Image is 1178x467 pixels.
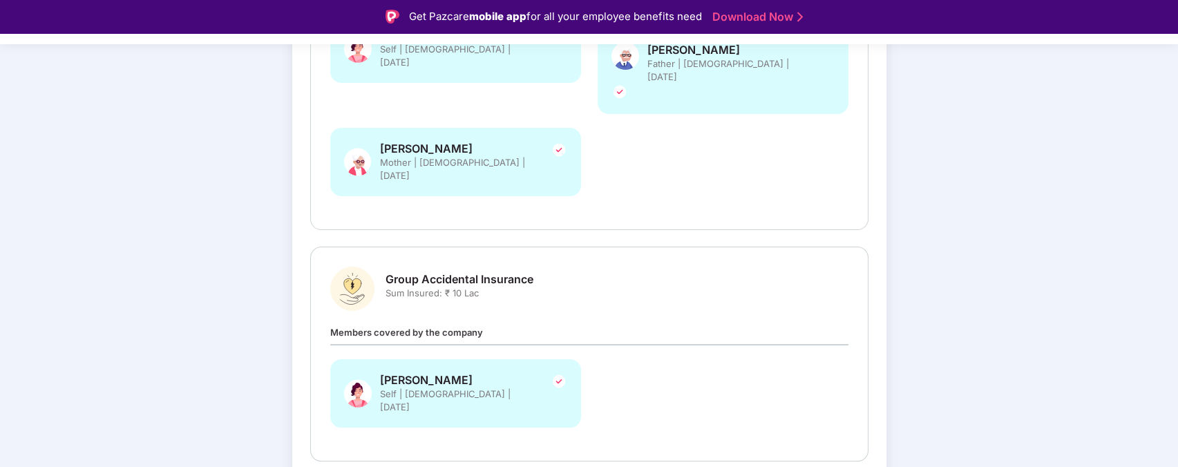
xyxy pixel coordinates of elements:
img: svg+xml;base64,PHN2ZyBpZD0iVGljay0yNHgyNCIgeG1sbnM9Imh0dHA6Ly93d3cudzMub3JnLzIwMDAvc3ZnIiB3aWR0aD... [551,373,567,390]
strong: mobile app [469,10,526,23]
span: Mother | [DEMOGRAPHIC_DATA] | [DATE] [380,156,532,182]
img: svg+xml;base64,PHN2ZyBpZD0iR3JvdXBfQWNjaWRlbnRhbF9JbnN1cmFuY2UiIGRhdGEtbmFtZT0iR3JvdXAgQWNjaWRlbn... [330,267,374,311]
span: Members covered by the company [330,327,483,338]
span: [PERSON_NAME] [380,373,532,388]
span: Father | [DEMOGRAPHIC_DATA] | [DATE] [647,57,799,84]
img: svg+xml;base64,PHN2ZyB4bWxucz0iaHR0cDovL3d3dy53My5vcmcvMjAwMC9zdmciIHhtbG5zOnhsaW5rPSJodHRwOi8vd3... [344,28,372,69]
span: Sum Insured: ₹ 10 Lac [386,287,533,300]
span: Self | [DEMOGRAPHIC_DATA] | [DATE] [380,388,532,414]
img: Logo [386,10,399,23]
a: Download Now [712,10,799,24]
span: [PERSON_NAME] [380,142,532,156]
img: svg+xml;base64,PHN2ZyB4bWxucz0iaHR0cDovL3d3dy53My5vcmcvMjAwMC9zdmciIHhtbG5zOnhsaW5rPSJodHRwOi8vd3... [344,373,372,414]
div: Get Pazcare for all your employee benefits need [409,8,702,25]
img: svg+xml;base64,PHN2ZyBpZD0iVGljay0yNHgyNCIgeG1sbnM9Imh0dHA6Ly93d3cudzMub3JnLzIwMDAvc3ZnIiB3aWR0aD... [611,84,628,100]
img: svg+xml;base64,PHN2ZyBpZD0iVGljay0yNHgyNCIgeG1sbnM9Imh0dHA6Ly93d3cudzMub3JnLzIwMDAvc3ZnIiB3aWR0aD... [551,142,567,158]
img: svg+xml;base64,PHN2ZyB4bWxucz0iaHR0cDovL3d3dy53My5vcmcvMjAwMC9zdmciIHhtbG5zOnhsaW5rPSJodHRwOi8vd3... [344,142,372,182]
span: Group Accidental Insurance [386,272,533,287]
img: Stroke [797,10,803,24]
span: Self | [DEMOGRAPHIC_DATA] | [DATE] [380,43,532,69]
img: svg+xml;base64,PHN2ZyBpZD0iRmF0aGVyX0dyZXkiIHhtbG5zPSJodHRwOi8vd3d3LnczLm9yZy8yMDAwL3N2ZyIgeG1sbn... [611,28,639,84]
